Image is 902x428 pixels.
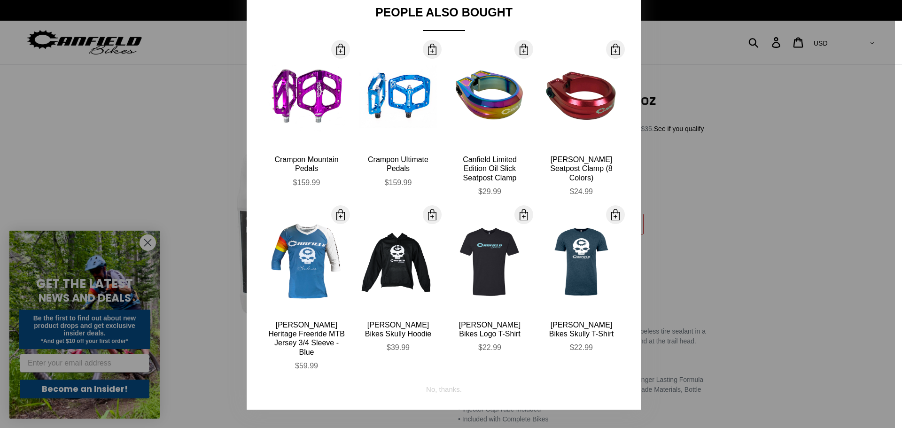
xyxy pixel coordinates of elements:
div: [PERSON_NAME] Bikes Skully Hoodie [359,320,437,338]
img: Canfield-Seat-Clamp-Red-2_large.jpg [543,58,620,135]
div: No, thanks. [426,377,462,395]
div: [PERSON_NAME] Bikes Skully T-Shirt [543,320,620,338]
span: $22.99 [570,343,593,351]
div: [PERSON_NAME] Seatpost Clamp (8 Colors) [543,155,620,182]
span: $159.99 [385,179,412,187]
div: [PERSON_NAME] Bikes Logo T-Shirt [451,320,529,338]
div: Canfield Limited Edition Oil Slick Seatpost Clamp [451,155,529,182]
img: Canfield-Crampon-Ultimate-Blue_large.jpg [359,58,437,135]
span: $39.99 [387,343,410,351]
span: $29.99 [478,187,501,195]
img: Canfield-Hertiage-Jersey-Blue-Front_large.jpg [268,223,345,301]
div: Crampon Ultimate Pedals [359,155,437,173]
img: Canfield-Skully-T-Indigo-Next-Level_large.jpg [543,223,620,301]
div: [PERSON_NAME] Heritage Freeride MTB Jersey 3/4 Sleeve - Blue [268,320,345,357]
img: OldStyleCanfieldHoodie_large.png [359,223,437,301]
img: CANFIELD-LOGO-TEE-BLACK-SHOPIFY_large.jpg [451,223,529,301]
span: $59.99 [295,362,318,370]
img: Canfield-Oil-Slick-Seat-Clamp-MTB-logo-quarter_large.jpg [451,58,529,135]
div: Crampon Mountain Pedals [268,155,345,173]
div: People Also Bought [261,6,627,31]
span: $22.99 [478,343,501,351]
img: Canfield-Crampon-Mountain-Purple-Shopify_large.jpg [268,58,345,135]
span: $159.99 [293,179,320,187]
span: $24.99 [570,187,593,195]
